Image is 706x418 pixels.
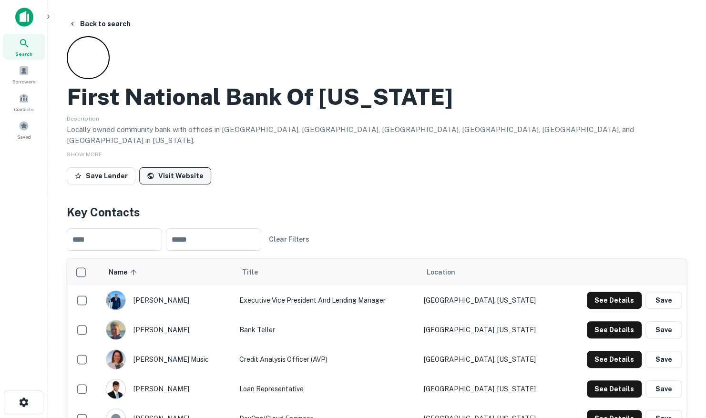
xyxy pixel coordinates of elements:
td: [GEOGRAPHIC_DATA], [US_STATE] [419,345,563,374]
div: [PERSON_NAME] [106,320,229,340]
img: 1646869440151 [106,379,125,398]
td: [GEOGRAPHIC_DATA], [US_STATE] [419,374,563,404]
th: Location [419,259,563,285]
td: Loan Representative [235,374,419,404]
th: Name [101,259,234,285]
button: Clear Filters [265,231,313,248]
button: Save [645,380,682,398]
td: [GEOGRAPHIC_DATA], [US_STATE] [419,285,563,315]
span: Title [242,266,270,278]
iframe: Chat Widget [658,342,706,387]
h2: First National Bank Of [US_STATE] [67,83,453,111]
span: Location [427,266,455,278]
div: [PERSON_NAME] music [106,349,229,369]
a: Borrowers [3,61,45,87]
span: Borrowers [12,78,35,85]
td: Bank Teller [235,315,419,345]
span: Name [109,266,140,278]
span: Search [15,50,32,58]
td: [GEOGRAPHIC_DATA], [US_STATE] [419,315,563,345]
span: SHOW MORE [67,151,102,158]
button: Save [645,292,682,309]
button: Save [645,321,682,338]
div: [PERSON_NAME] [106,290,229,310]
button: See Details [587,321,642,338]
button: Save Lender [67,167,135,184]
button: See Details [587,380,642,398]
img: 1653827739051 [106,320,125,339]
span: Description [67,115,99,122]
button: Back to search [65,15,134,32]
img: 1741974903656 [106,350,125,369]
div: [PERSON_NAME] [106,379,229,399]
button: See Details [587,292,642,309]
span: Contacts [14,105,33,113]
th: Title [235,259,419,285]
a: Visit Website [139,167,211,184]
a: Contacts [3,89,45,115]
a: Search [3,34,45,60]
img: capitalize-icon.png [15,8,33,27]
span: Saved [17,133,31,141]
p: Locally owned community bank with offices in [GEOGRAPHIC_DATA], [GEOGRAPHIC_DATA], [GEOGRAPHIC_DA... [67,124,687,146]
button: See Details [587,351,642,368]
img: 1721180836243 [106,291,125,310]
td: Executive Vice President and Lending Manager [235,285,419,315]
button: Save [645,351,682,368]
h4: Key Contacts [67,204,687,221]
a: Saved [3,117,45,143]
td: Credit Analysis Officer (AVP) [235,345,419,374]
